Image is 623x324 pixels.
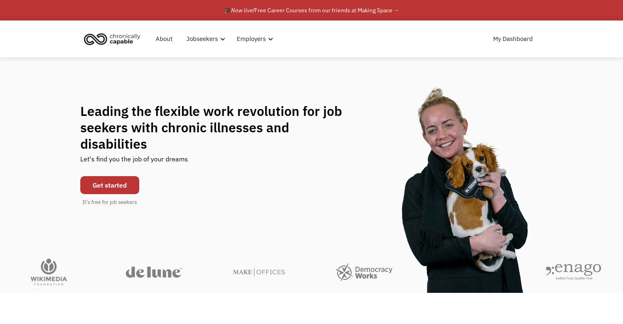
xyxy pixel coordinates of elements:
[237,34,266,44] div: Employers
[80,176,139,194] a: Get started
[181,26,228,52] div: Jobseekers
[231,7,254,14] em: Now live!
[232,26,276,52] div: Employers
[186,34,218,44] div: Jobseekers
[80,152,188,172] div: Let's find you the job of your dreams
[82,198,137,206] div: It's free for job seekers
[82,30,147,48] a: home
[488,26,538,52] a: My Dashboard
[151,26,177,52] a: About
[80,103,358,152] h1: Leading the flexible work revolution for job seekers with chronic illnesses and disabilities
[224,5,399,15] div: 🎓 Free Career Courses from our friends at Making Space →
[82,30,143,48] img: Chronically Capable logo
